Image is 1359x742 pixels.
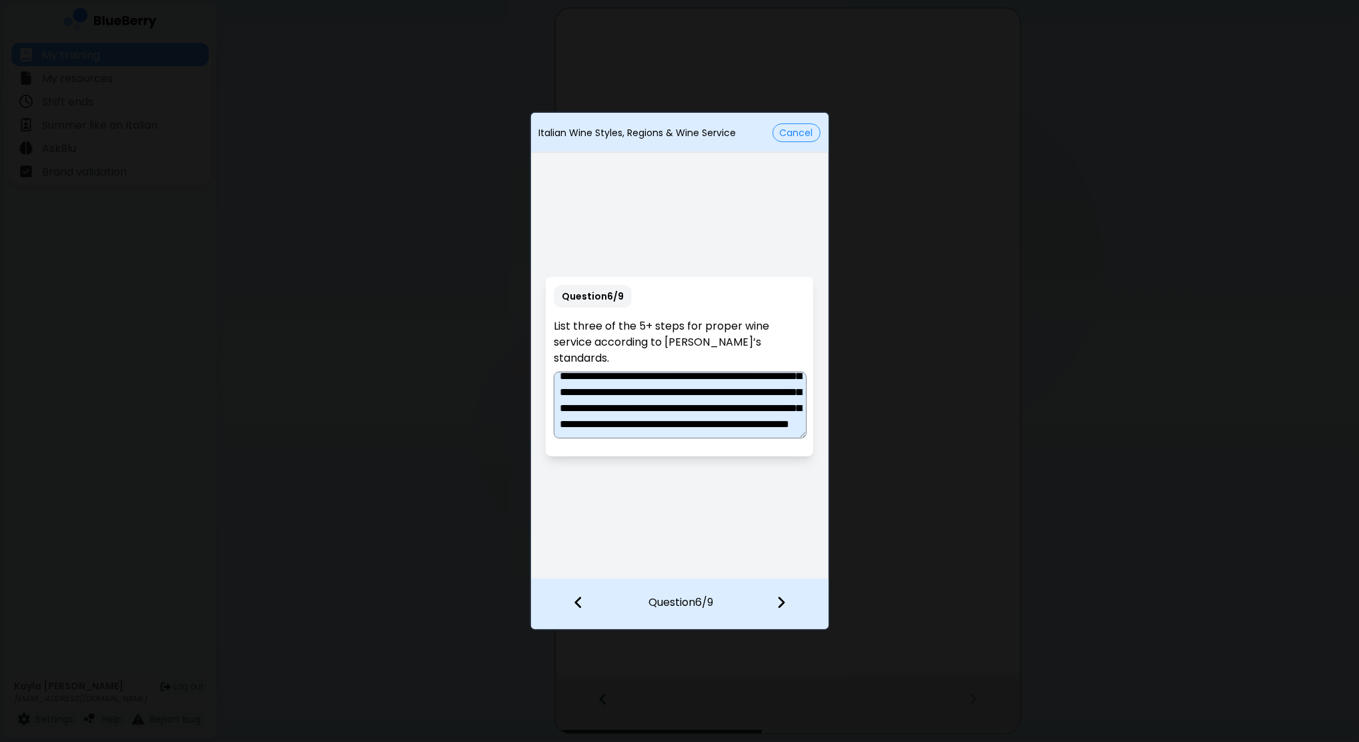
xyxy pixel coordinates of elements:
[554,285,632,308] p: Question 6 / 9
[777,595,786,610] img: file icon
[648,579,713,611] p: Question 6 / 9
[554,318,805,366] p: List three of the 5+ steps for proper wine service according to [PERSON_NAME]’s standards.
[773,123,821,142] button: Cancel
[574,595,583,610] img: file icon
[539,127,737,139] p: Italian Wine Styles, Regions & Wine Service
